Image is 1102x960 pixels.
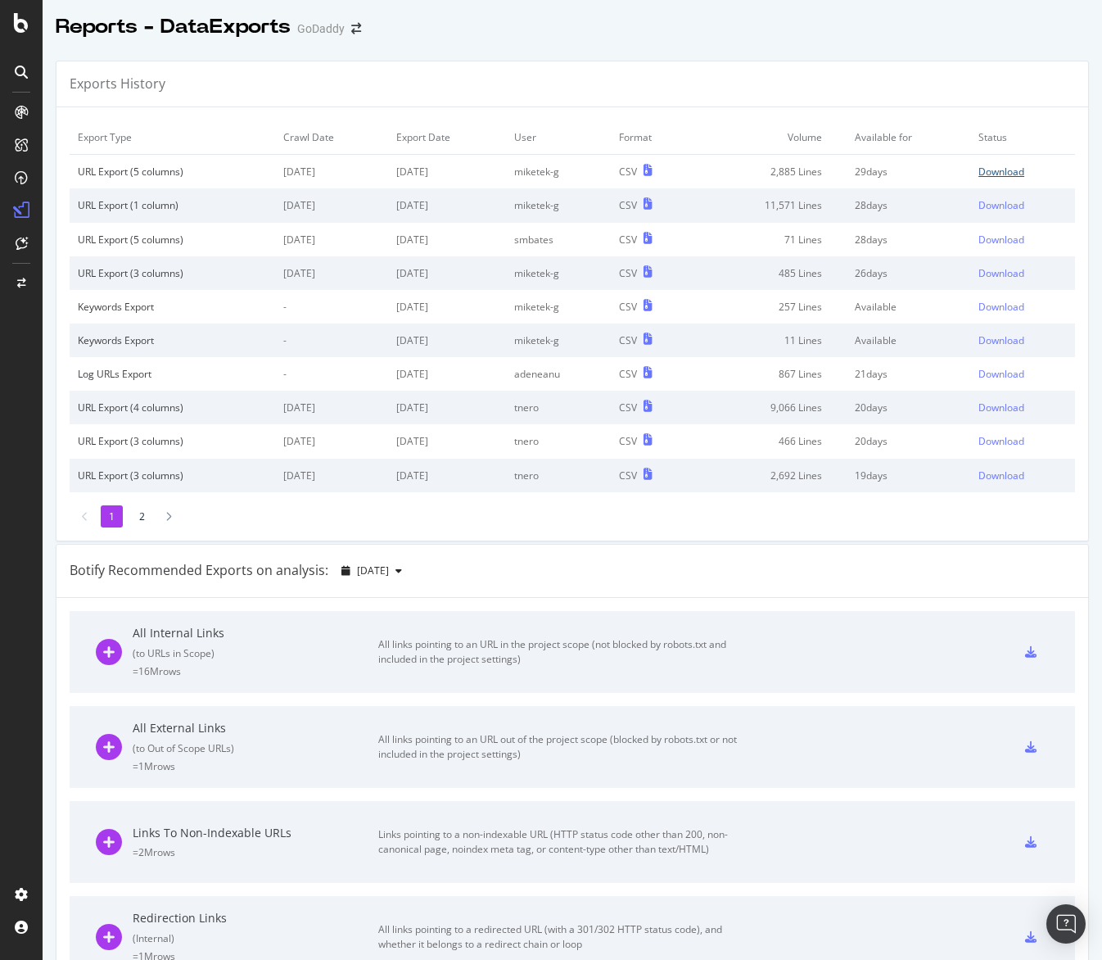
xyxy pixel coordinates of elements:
div: Log URLs Export [78,367,267,381]
div: csv-export [1025,931,1037,943]
div: CSV [619,333,637,347]
div: ( Internal ) [133,931,378,945]
td: [DATE] [275,391,388,424]
td: [DATE] [275,155,388,189]
td: miketek-g [506,256,611,290]
td: [DATE] [388,459,507,492]
td: tnero [506,391,611,424]
td: [DATE] [388,256,507,290]
div: Download [978,198,1024,212]
div: Download [978,300,1024,314]
td: - [275,290,388,324]
div: Available [855,300,962,314]
div: All links pointing to a redirected URL (with a 301/302 HTTP status code), and whether it belongs ... [378,922,747,952]
a: Download [978,401,1067,414]
div: = 1M rows [133,759,378,773]
div: Download [978,401,1024,414]
div: Download [978,434,1024,448]
td: tnero [506,459,611,492]
div: URL Export (1 column) [78,198,267,212]
div: CSV [619,300,637,314]
div: ( to Out of Scope URLs ) [133,741,378,755]
td: [DATE] [275,223,388,256]
a: Download [978,434,1067,448]
div: CSV [619,469,637,482]
div: Reports - DataExports [56,13,291,41]
div: arrow-right-arrow-left [351,23,361,34]
td: Export Type [70,120,275,155]
div: URL Export (3 columns) [78,434,267,448]
td: [DATE] [275,188,388,222]
td: Export Date [388,120,507,155]
td: 11,571 Lines [695,188,847,222]
td: [DATE] [275,256,388,290]
div: Download [978,165,1024,179]
td: [DATE] [388,424,507,458]
div: Botify Recommended Exports on analysis: [70,561,328,580]
div: Download [978,469,1024,482]
td: [DATE] [388,188,507,222]
td: User [506,120,611,155]
a: Download [978,266,1067,280]
div: csv-export [1025,646,1037,658]
div: All links pointing to an URL in the project scope (not blocked by robots.txt and included in the ... [378,637,747,667]
td: 20 days [847,424,970,458]
div: URL Export (5 columns) [78,165,267,179]
a: Download [978,469,1067,482]
div: CSV [619,401,637,414]
td: 2,692 Lines [695,459,847,492]
div: csv-export [1025,741,1037,753]
div: URL Export (5 columns) [78,233,267,247]
td: 20 days [847,391,970,424]
td: 29 days [847,155,970,189]
div: Links pointing to a non-indexable URL (HTTP status code other than 200, non-canonical page, noind... [378,827,747,857]
td: 2,885 Lines [695,155,847,189]
button: [DATE] [335,558,409,584]
a: Download [978,233,1067,247]
div: Download [978,367,1024,381]
td: [DATE] [388,357,507,391]
a: Download [978,198,1067,212]
div: CSV [619,198,637,212]
td: Status [970,120,1075,155]
div: CSV [619,266,637,280]
td: 11 Lines [695,324,847,357]
td: [DATE] [388,324,507,357]
a: Download [978,367,1067,381]
td: [DATE] [275,459,388,492]
td: 26 days [847,256,970,290]
div: CSV [619,233,637,247]
a: Download [978,333,1067,347]
td: miketek-g [506,188,611,222]
li: 1 [101,505,123,528]
div: URL Export (4 columns) [78,401,267,414]
td: 485 Lines [695,256,847,290]
td: [DATE] [275,424,388,458]
td: 257 Lines [695,290,847,324]
div: URL Export (3 columns) [78,266,267,280]
td: [DATE] [388,223,507,256]
td: smbates [506,223,611,256]
div: Available [855,333,962,347]
td: 21 days [847,357,970,391]
td: - [275,357,388,391]
td: miketek-g [506,155,611,189]
div: Keywords Export [78,300,267,314]
span: 2025 Oct. 8th [357,564,389,577]
td: Available for [847,120,970,155]
div: CSV [619,367,637,381]
div: Links To Non-Indexable URLs [133,825,378,841]
div: All links pointing to an URL out of the project scope (blocked by robots.txt or not included in t... [378,732,747,762]
a: Download [978,300,1067,314]
td: - [275,324,388,357]
div: Keywords Export [78,333,267,347]
div: csv-export [1025,836,1037,848]
div: Download [978,333,1024,347]
td: 19 days [847,459,970,492]
a: Download [978,165,1067,179]
td: tnero [506,424,611,458]
td: 71 Lines [695,223,847,256]
div: Exports History [70,75,165,93]
div: URL Export (3 columns) [78,469,267,482]
div: All Internal Links [133,625,378,641]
